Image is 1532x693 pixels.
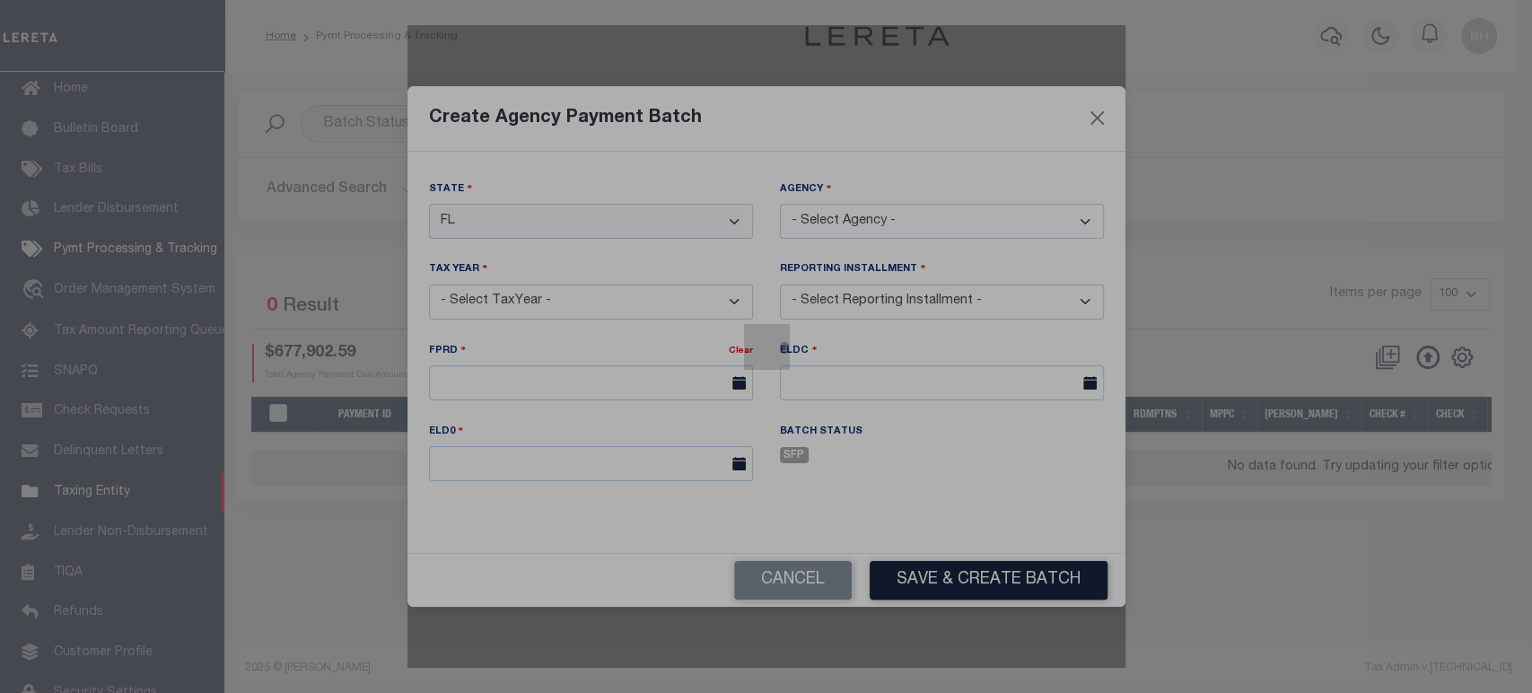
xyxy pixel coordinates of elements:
button: Cancel [734,561,852,600]
label: Batch Status [780,425,862,440]
label: ELD0 [429,423,464,440]
label: State [429,180,473,197]
button: Close [1085,107,1108,130]
h5: Create Agency Payment Batch [429,108,702,129]
button: Save & Create Batch [870,561,1107,600]
label: Agency [780,180,832,197]
label: Tax Year [429,260,488,277]
a: Clear [729,346,753,355]
label: ELDC [780,342,818,359]
label: Reporting Installment [780,260,926,277]
label: SFP [780,447,810,463]
label: FPRD [429,342,467,359]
